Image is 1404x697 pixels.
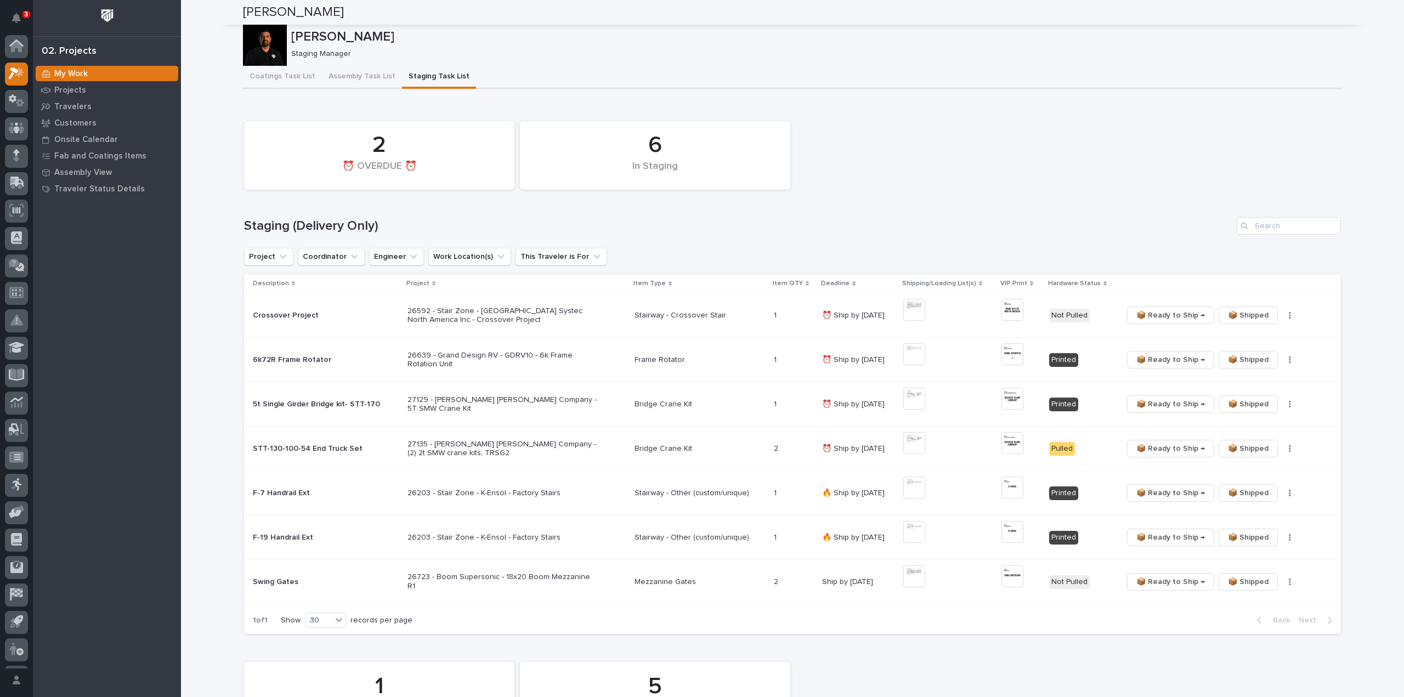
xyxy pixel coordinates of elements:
[1237,217,1341,235] input: Search
[253,575,301,587] p: Swing Gates
[281,616,301,625] p: Show
[407,351,599,370] p: 26639 - Grand Design RV - GDRV10 - 6k Frame Rotation Unit
[244,293,1341,338] tr: Crossover ProjectCrossover Project 26592 - Stair Zone - [GEOGRAPHIC_DATA] Systec North America In...
[1219,440,1278,457] button: 📦 Shipped
[42,46,97,58] div: 02. Projects
[1127,573,1214,591] button: 📦 Ready to Ship →
[263,161,496,184] div: ⏰ OVERDUE ⏰
[1294,615,1341,625] button: Next
[54,184,145,194] p: Traveler Status Details
[244,218,1232,234] h1: Staging (Delivery Only)
[263,132,496,159] div: 2
[1000,277,1027,290] p: VIP Print
[1266,615,1290,625] span: Back
[1127,351,1214,369] button: 📦 Ready to Ship →
[1049,398,1078,411] div: Printed
[305,615,332,626] div: 30
[253,398,382,409] p: 5t Single Girder Bridge kit- STT-170
[253,442,365,454] p: STT-130-100-54 End Truck Set
[244,248,293,265] button: Project
[33,164,181,180] a: Assembly View
[774,486,779,498] p: 1
[774,353,779,365] p: 1
[1049,353,1078,367] div: Printed
[407,573,599,591] p: 26723 - Boom Supersonic - 18x20 Boom Mezzanine R1
[822,577,894,587] p: Ship by [DATE]
[1136,531,1205,544] span: 📦 Ready to Ship →
[298,248,365,265] button: Coordinator
[253,353,333,365] p: 6k72R Frame Rotator
[774,398,779,409] p: 1
[1136,575,1205,588] span: 📦 Ready to Ship →
[822,444,894,454] p: ⏰ Ship by [DATE]
[1228,309,1269,322] span: 📦 Shipped
[1248,615,1294,625] button: Back
[24,10,28,18] p: 3
[774,531,779,542] p: 1
[539,132,772,159] div: 6
[253,486,312,498] p: F-7 Handrail Ext
[821,277,850,290] p: Deadline
[635,400,765,409] p: Bridge Crane Kit
[1219,307,1278,324] button: 📦 Shipped
[1127,307,1214,324] button: 📦 Ready to Ship →
[822,311,894,320] p: ⏰ Ship by [DATE]
[635,577,765,587] p: Mezzanine Gates
[33,65,181,82] a: My Work
[402,66,476,89] button: Staging Task List
[1219,484,1278,502] button: 📦 Shipped
[774,575,780,587] p: 2
[406,277,429,290] p: Project
[243,66,322,89] button: Coatings Task List
[1219,529,1278,546] button: 📦 Shipped
[1127,395,1214,413] button: 📦 Ready to Ship →
[1049,309,1090,322] div: Not Pulled
[54,118,97,128] p: Customers
[1136,442,1205,455] span: 📦 Ready to Ship →
[635,311,765,320] p: Stairway - Crossover Stair
[539,161,772,184] div: In Staging
[54,69,88,79] p: My Work
[635,489,765,498] p: Stairway - Other (custom/unique)
[1219,573,1278,591] button: 📦 Shipped
[244,515,1341,560] tr: F-19 Handrail ExtF-19 Handrail Ext 26203 - Stair Zone - K-Ensol - Factory StairsStairway - Other ...
[633,277,666,290] p: Item Type
[5,7,28,30] button: Notifications
[369,248,424,265] button: Engineer
[1228,442,1269,455] span: 📦 Shipped
[244,338,1341,382] tr: 6k72R Frame Rotator6k72R Frame Rotator 26639 - Grand Design RV - GDRV10 - 6k Frame Rotation UnitF...
[407,307,599,325] p: 26592 - Stair Zone - [GEOGRAPHIC_DATA] Systec North America Inc - Crossover Project
[635,444,765,454] p: Bridge Crane Kit
[253,531,315,542] p: F-19 Handrail Ext
[1136,398,1205,411] span: 📦 Ready to Ship →
[1228,398,1269,411] span: 📦 Shipped
[1228,531,1269,544] span: 📦 Shipped
[243,4,344,20] h2: [PERSON_NAME]
[33,131,181,148] a: Onsite Calendar
[33,148,181,164] a: Fab and Coatings Items
[1049,442,1075,456] div: Pulled
[33,115,181,131] a: Customers
[407,440,599,458] p: 27135 - [PERSON_NAME] [PERSON_NAME] Company - (2) 2t SMW crane kits, TRSG2
[1228,353,1269,366] span: 📦 Shipped
[1228,575,1269,588] span: 📦 Shipped
[822,400,894,409] p: ⏰ Ship by [DATE]
[244,560,1341,604] tr: Swing GatesSwing Gates 26723 - Boom Supersonic - 18x20 Boom Mezzanine R1Mezzanine Gates22 Ship by...
[1136,353,1205,366] span: 📦 Ready to Ship →
[407,489,599,498] p: 26203 - Stair Zone - K-Ensol - Factory Stairs
[516,248,607,265] button: This Traveler is For
[1049,531,1078,545] div: Printed
[54,86,86,95] p: Projects
[54,135,118,145] p: Onsite Calendar
[1127,440,1214,457] button: 📦 Ready to Ship →
[1127,484,1214,502] button: 📦 Ready to Ship →
[774,442,780,454] p: 2
[244,427,1341,471] tr: STT-130-100-54 End Truck SetSTT-130-100-54 End Truck Set 27135 - [PERSON_NAME] [PERSON_NAME] Comp...
[33,98,181,115] a: Travelers
[1049,575,1090,589] div: Not Pulled
[1048,277,1101,290] p: Hardware Status
[1049,486,1078,500] div: Printed
[1299,615,1323,625] span: Next
[54,151,146,161] p: Fab and Coatings Items
[1136,486,1205,500] span: 📦 Ready to Ship →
